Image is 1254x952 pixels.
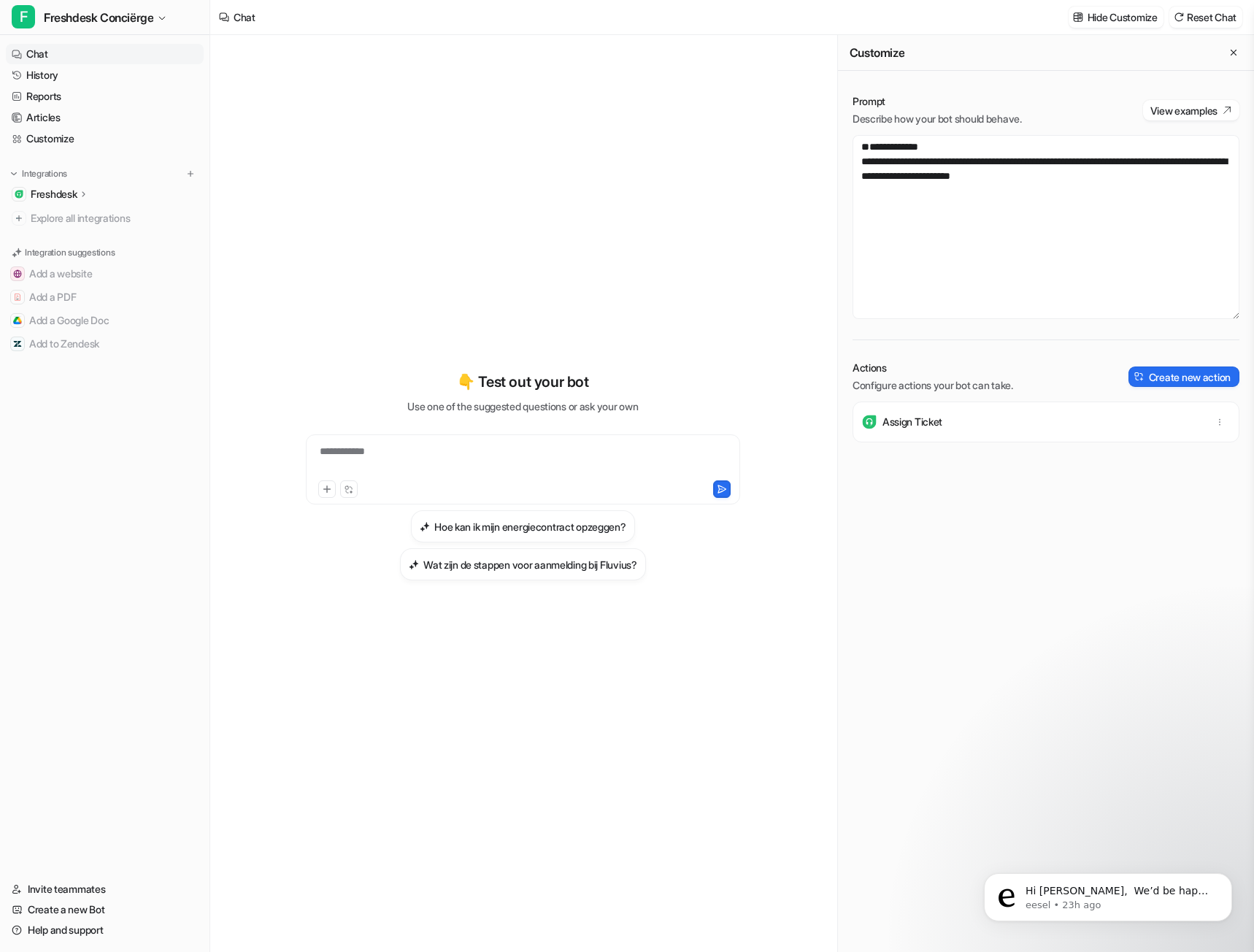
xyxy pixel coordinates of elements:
img: customize [1073,12,1083,23]
button: Wat zijn de stappen voor aanmelding bij Fluvius?Wat zijn de stappen voor aanmelding bij Fluvius? [400,548,646,580]
button: Add a websiteAdd a website [6,262,204,285]
p: 👇 Test out your bot [457,371,588,393]
a: Chat [6,44,204,64]
p: Assign Ticket [882,415,942,429]
h3: Wat zijn de stappen voor aanmelding bij Fluvius? [423,557,637,572]
span: Explore all integrations [31,207,198,230]
img: Add a PDF [13,293,22,302]
a: Reports [6,86,204,107]
img: Wat zijn de stappen voor aanmelding bij Fluvius? [409,559,419,570]
button: Create new action [1128,366,1239,387]
button: View examples [1143,100,1239,120]
img: Add a website [13,269,22,278]
p: Prompt [853,94,1022,109]
span: F [12,5,35,28]
img: menu_add.svg [185,169,196,179]
iframe: Intercom notifications message [962,842,1254,945]
button: Add a PDFAdd a PDF [6,285,204,309]
p: Actions [853,361,1013,375]
img: Hoe kan ik mijn energiecontract opzeggen? [420,521,430,532]
img: Freshdesk [15,190,23,199]
img: expand menu [9,169,19,179]
a: Customize [6,128,204,149]
h3: Hoe kan ik mijn energiecontract opzeggen? [434,519,626,534]
button: Add a Google DocAdd a Google Doc [6,309,204,332]
a: Create a new Bot [6,899,204,920]
img: Add a Google Doc [13,316,22,325]
img: create-action-icon.svg [1134,372,1145,382]
img: Assign Ticket icon [862,415,877,429]
img: Add to Zendesk [13,339,22,348]
button: Hoe kan ik mijn energiecontract opzeggen?Hoe kan ik mijn energiecontract opzeggen? [411,510,635,542]
a: Invite teammates [6,879,204,899]
button: Reset Chat [1169,7,1242,28]
button: Add to ZendeskAdd to Zendesk [6,332,204,356]
span: Freshdesk Conciërge [44,7,153,28]
p: Configure actions your bot can take. [853,378,1013,393]
a: Articles [6,107,204,128]
a: Help and support [6,920,204,940]
a: Explore all integrations [6,208,204,229]
p: Use one of the suggested questions or ask your own [407,399,638,414]
p: Describe how your bot should behave. [853,112,1022,126]
p: Freshdesk [31,187,77,201]
button: Integrations [6,166,72,181]
div: Chat [234,9,255,25]
a: History [6,65,204,85]
button: Hide Customize [1069,7,1163,28]
img: reset [1174,12,1184,23]
img: explore all integrations [12,211,26,226]
p: Integration suggestions [25,246,115,259]
p: Integrations [22,168,67,180]
h2: Customize [850,45,904,60]
p: Hide Customize [1088,9,1158,25]
button: Close flyout [1225,44,1242,61]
